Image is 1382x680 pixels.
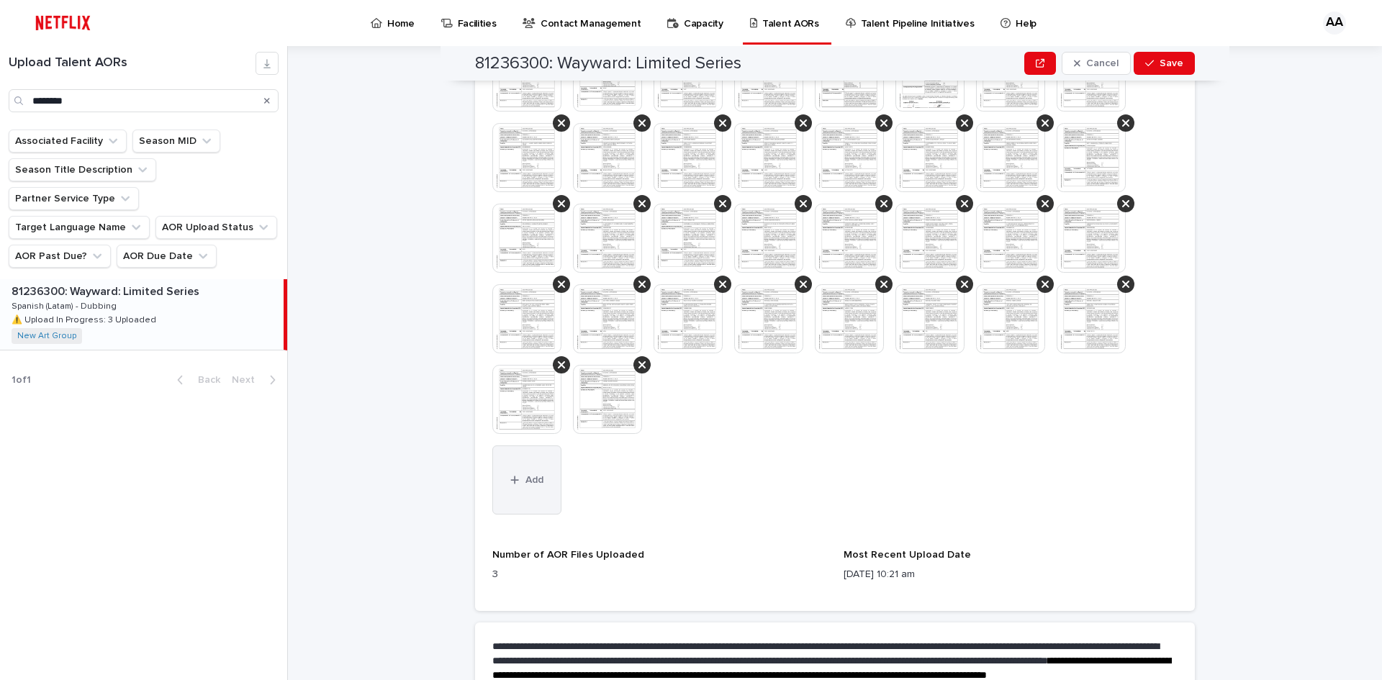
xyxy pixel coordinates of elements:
span: Next [232,375,263,385]
span: Save [1160,58,1183,68]
button: Save [1134,52,1195,75]
button: Target Language Name [9,216,150,239]
span: Number of AOR Files Uploaded [492,550,644,560]
button: Cancel [1062,52,1131,75]
button: Back [166,373,226,386]
p: Spanish (Latam) - Dubbing [12,299,119,312]
img: ifQbXi3ZQGMSEF7WDB7W [29,9,97,37]
h1: Upload Talent AORs [9,55,256,71]
p: 3 [492,567,826,582]
button: Next [226,373,287,386]
p: 81236300: Wayward: Limited Series [12,282,202,299]
span: Cancel [1086,58,1119,68]
button: Add [492,445,561,514]
button: AOR Due Date [117,245,217,268]
span: Back [189,375,220,385]
input: Search [9,89,279,112]
h2: 81236300: Wayward: Limited Series [475,53,741,74]
button: Associated Facility [9,130,127,153]
a: New Art Group [17,331,76,341]
span: Most Recent Upload Date [844,550,971,560]
button: Season MID [132,130,220,153]
div: AA [1323,12,1346,35]
button: Season Title Description [9,158,156,181]
p: ⚠️ Upload In Progress: 3 Uploaded [12,312,159,325]
button: Partner Service Type [9,187,139,210]
button: AOR Upload Status [155,216,277,239]
p: [DATE] 10:21 am [844,567,1178,582]
span: Add [525,475,543,485]
button: AOR Past Due? [9,245,111,268]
